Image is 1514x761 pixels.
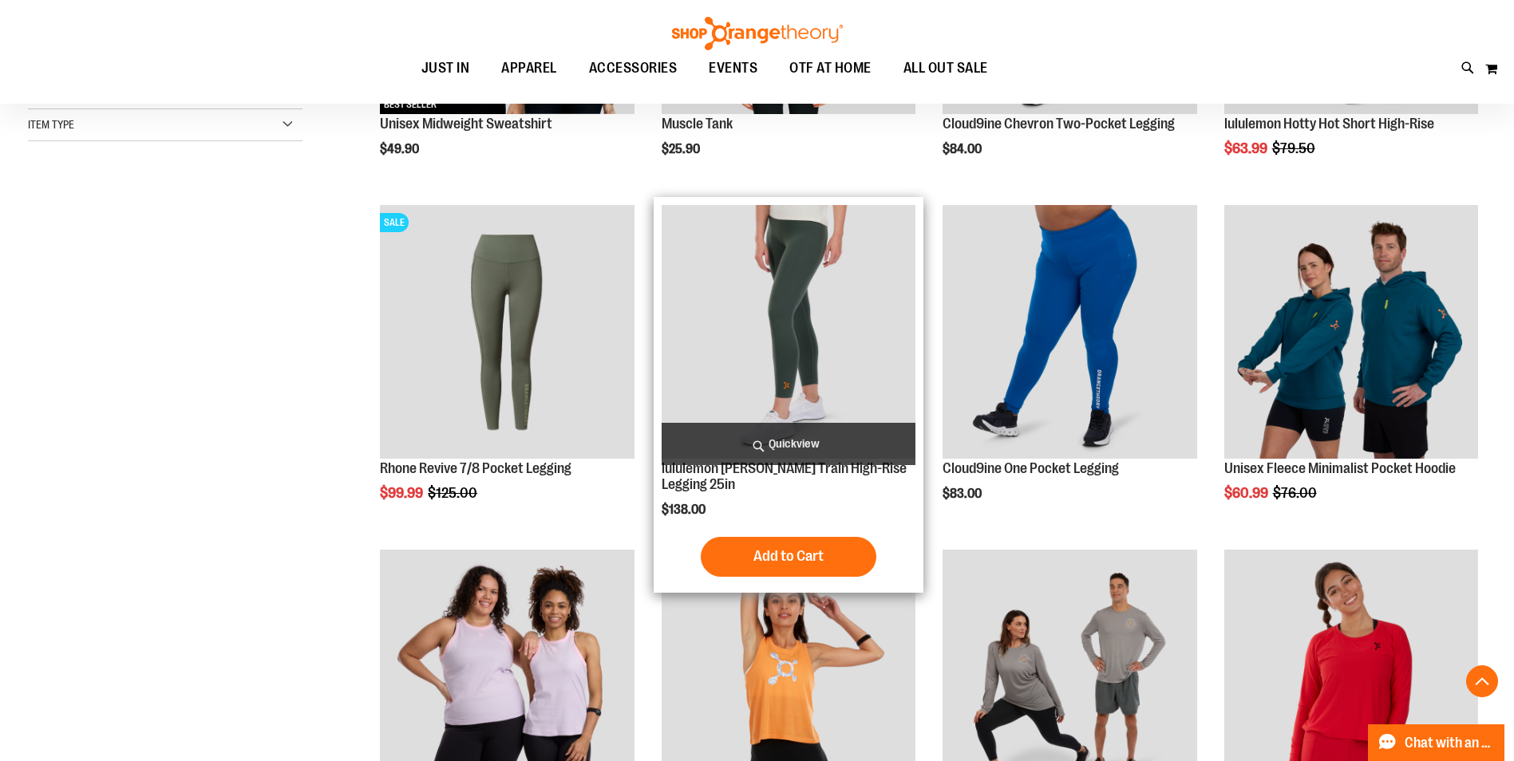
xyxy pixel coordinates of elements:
span: Chat with an Expert [1405,735,1495,751]
a: lululemon Hotty Hot Short High-Rise [1224,116,1434,132]
span: OTF AT HOME [789,50,872,86]
span: EVENTS [709,50,757,86]
a: lululemon [PERSON_NAME] Train High-Rise Legging 25in [662,460,907,492]
a: Unisex Midweight Sweatshirt [380,116,552,132]
img: Rhone Revive 7/8 Pocket Legging [380,205,634,459]
a: Cloud9ine Chevron Two-Pocket Legging [943,116,1175,132]
span: BEST SELLER [380,95,441,114]
img: Unisex Fleece Minimalist Pocket Hoodie [1224,205,1478,459]
span: ACCESSORIES [589,50,678,86]
div: product [654,197,923,593]
a: Muscle Tank [662,116,733,132]
a: Rhone Revive 7/8 Pocket LeggingSALE [380,205,634,461]
a: Main view of 2024 October lululemon Wunder Train High-Rise [662,205,915,461]
span: $83.00 [943,487,984,501]
span: JUST IN [421,50,470,86]
span: $99.99 [380,485,425,501]
img: Cloud9ine One Pocket Legging [943,205,1196,459]
a: Unisex Fleece Minimalist Pocket Hoodie [1224,460,1456,476]
span: $25.90 [662,142,702,156]
span: $138.00 [662,503,708,517]
button: Add to Cart [701,537,876,577]
span: $76.00 [1273,485,1319,501]
div: product [1216,197,1486,542]
span: APPAREL [501,50,557,86]
a: Cloud9ine One Pocket Legging [943,460,1119,476]
span: $125.00 [428,485,480,501]
span: $60.99 [1224,485,1271,501]
a: Unisex Fleece Minimalist Pocket Hoodie [1224,205,1478,461]
span: Item Type [28,118,74,131]
a: Quickview [662,423,915,465]
img: Shop Orangetheory [670,17,845,50]
span: ALL OUT SALE [903,50,988,86]
div: product [372,197,642,542]
a: Rhone Revive 7/8 Pocket Legging [380,460,571,476]
span: $84.00 [943,142,984,156]
span: SALE [380,213,409,232]
span: $79.50 [1272,140,1318,156]
button: Chat with an Expert [1368,724,1505,761]
span: Add to Cart [753,547,824,565]
a: Cloud9ine One Pocket Legging [943,205,1196,461]
span: $49.90 [380,142,421,156]
button: Back To Top [1466,665,1498,697]
div: product [935,197,1204,542]
span: $63.99 [1224,140,1270,156]
img: Main view of 2024 October lululemon Wunder Train High-Rise [662,205,915,459]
